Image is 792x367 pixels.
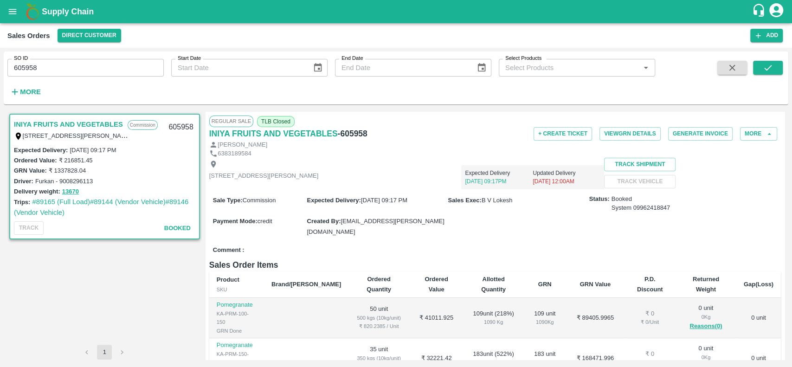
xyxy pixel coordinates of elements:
[243,197,276,204] span: Commission
[32,198,90,206] a: #89165 (Full Load)
[505,55,541,62] label: Select Products
[49,167,86,174] label: ₹ 1337828.04
[35,178,93,185] label: Furkan - 9008296113
[356,322,402,330] div: ₹ 820.2385 / Unit
[217,276,239,283] b: Product
[693,276,719,293] b: Returned Weight
[307,218,444,235] span: [EMAIL_ADDRESS][PERSON_NAME][DOMAIN_NAME]
[637,276,663,293] b: P.D. Discount
[425,276,448,293] b: Ordered Value
[640,62,652,74] button: Open
[448,197,482,204] label: Sales Exec :
[482,197,513,204] span: B V Lokesh
[668,127,733,141] button: Generate Invoice
[531,318,559,326] div: 1090 Kg
[14,199,30,206] label: Trips:
[218,149,251,158] p: 6383189584
[42,7,94,16] b: Supply Chain
[367,276,391,293] b: Ordered Quantity
[258,218,272,225] span: credit
[683,353,729,361] div: 0 Kg
[97,345,112,360] button: page 1
[58,157,92,164] label: ₹ 216851.45
[338,127,367,140] h6: - 605958
[361,197,407,204] span: [DATE] 09:17 PM
[217,309,257,327] div: KA-PRM-100-150
[14,178,33,185] label: Driver:
[409,298,464,338] td: ₹ 41011.925
[171,59,305,77] input: Start Date
[213,197,243,204] label: Sale Type :
[217,327,257,335] div: GRN Done
[23,132,132,139] label: [STREET_ADDRESS][PERSON_NAME]
[531,350,559,367] div: 183 unit
[683,321,729,332] button: Reasons(0)
[178,55,201,62] label: Start Date
[14,157,57,164] label: Ordered Value:
[471,358,516,367] div: 1830 Kg
[90,198,166,206] a: #89144 (Vendor Vehicle)
[356,314,402,322] div: 500 kgs (10kg/unit)
[14,147,68,154] label: Expected Delivery :
[23,2,42,21] img: logo
[465,169,533,177] p: Expected Delivery
[752,3,768,20] div: customer-support
[465,177,533,186] p: [DATE] 09:17PM
[128,120,158,130] p: Commission
[612,195,670,212] span: Booked
[631,309,668,318] div: ₹ 0
[209,172,319,180] p: [STREET_ADDRESS][PERSON_NAME]
[209,258,781,271] h6: Sales Order Items
[471,350,516,367] div: 183 unit ( 522 %)
[335,59,469,77] input: End Date
[612,204,670,212] div: System 09962418847
[531,358,559,367] div: 1830 Kg
[533,177,600,186] p: [DATE] 12:00AM
[531,309,559,327] div: 109 unit
[740,127,777,141] button: More
[62,187,79,197] button: 13670
[14,118,123,130] a: INIYA FRUITS AND VEGETABLES
[589,195,610,204] label: Status:
[502,62,637,74] input: Select Products
[42,5,752,18] a: Supply Chain
[599,127,661,141] button: ViewGRN Details
[471,309,516,327] div: 109 unit ( 218 %)
[7,59,164,77] input: Enter SO ID
[213,246,245,255] label: Comment :
[7,84,43,100] button: More
[271,281,341,288] b: Brand/[PERSON_NAME]
[309,59,327,77] button: Choose date
[209,127,338,140] a: INIYA FRUITS AND VEGETABLES
[2,1,23,22] button: open drawer
[20,88,41,96] strong: More
[580,281,611,288] b: GRN Value
[7,30,50,42] div: Sales Orders
[631,318,668,326] div: ₹ 0 / Unit
[213,218,258,225] label: Payment Mode :
[341,55,363,62] label: End Date
[14,198,188,216] a: #89146 (Vendor Vehicle)
[566,298,624,338] td: ₹ 89405.9965
[736,298,781,338] td: 0 unit
[78,345,131,360] nav: pagination navigation
[481,276,506,293] b: Allotted Quantity
[14,167,47,174] label: GRN Value:
[217,350,257,367] div: KA-PRM-150-180
[70,147,116,154] label: [DATE] 09:17 PM
[631,350,668,359] div: ₹ 0
[164,225,191,232] span: Booked
[218,141,267,149] p: [PERSON_NAME]
[471,318,516,326] div: 1090 Kg
[750,29,783,42] button: Add
[217,341,257,350] p: Pomegranate
[473,59,490,77] button: Choose date
[209,116,253,127] span: Regular Sale
[163,116,199,138] div: 605958
[14,188,60,195] label: Delivery weight:
[307,197,361,204] label: Expected Delivery :
[217,301,257,309] p: Pomegranate
[744,281,773,288] b: Gap(Loss)
[604,158,676,171] button: Track Shipment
